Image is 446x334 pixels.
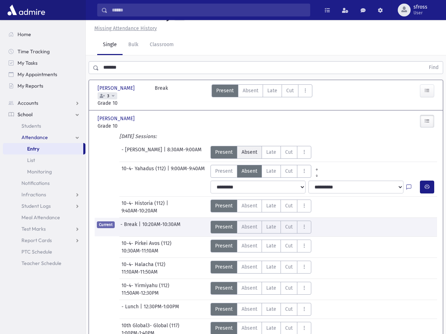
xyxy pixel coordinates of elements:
[123,35,144,55] a: Bulk
[3,109,85,120] a: School
[98,122,148,130] span: Grade 10
[3,97,85,109] a: Accounts
[3,166,85,177] a: Monitoring
[21,214,60,221] span: Meal Attendance
[122,247,158,255] span: 10:30AM-11:10AM
[139,221,142,234] span: |
[285,223,293,231] span: Cut
[21,180,50,186] span: Notifications
[21,134,48,141] span: Attendance
[215,284,233,292] span: Present
[285,167,293,175] span: Cut
[212,84,312,107] div: AttTypes
[216,87,234,94] span: Present
[94,25,157,31] u: Missing Attendance History
[108,4,310,16] input: Search
[171,165,205,178] span: 9:00AM-9:40AM
[122,289,159,297] span: 11:50AM-12:30PM
[266,202,276,210] span: Late
[122,200,166,207] span: 10-4- Historia (112)
[18,100,38,106] span: Accounts
[140,303,144,316] span: |
[215,242,233,250] span: Present
[3,132,85,143] a: Attendance
[18,71,57,78] span: My Appointments
[122,146,164,159] span: - [PERSON_NAME]
[266,305,276,313] span: Late
[21,260,61,266] span: Teacher Schedule
[285,284,293,292] span: Cut
[21,191,46,198] span: Infractions
[122,165,167,178] span: 10-4- Yahadus (112)
[3,143,83,154] a: Entry
[167,165,171,178] span: |
[215,324,233,332] span: Present
[3,235,85,246] a: Report Cards
[210,146,311,159] div: AttTypes
[3,257,85,269] a: Teacher Schedule
[3,154,85,166] a: List
[266,284,276,292] span: Late
[98,84,136,92] span: [PERSON_NAME]
[98,99,148,107] span: Grade 10
[120,221,139,234] span: - Break
[3,80,85,92] a: My Reports
[155,84,168,107] div: Break
[267,87,277,94] span: Late
[144,303,179,316] span: 12:30PM-1:00PM
[97,221,115,228] span: Current
[3,189,85,200] a: Infractions
[266,167,276,175] span: Late
[242,242,257,250] span: Absent
[3,223,85,235] a: Test Marks
[266,242,276,250] span: Late
[425,62,443,74] button: Find
[164,146,167,159] span: |
[122,240,173,247] span: 10-4- Pirkei Avos (112)
[98,115,136,122] span: [PERSON_NAME]
[21,237,52,244] span: Report Cards
[215,148,233,156] span: Present
[210,240,311,252] div: AttTypes
[243,87,258,94] span: Absent
[21,123,41,129] span: Students
[3,46,85,57] a: Time Tracking
[242,223,257,231] span: Absent
[285,242,293,250] span: Cut
[210,200,311,212] div: AttTypes
[242,305,257,313] span: Absent
[285,202,293,210] span: Cut
[210,221,311,234] div: AttTypes
[119,133,157,139] i: [DATE] Sessions:
[3,120,85,132] a: Students
[97,35,123,55] a: Single
[27,168,52,175] span: Monitoring
[27,157,35,163] span: List
[122,322,181,329] span: 10th Global3- Global (117)
[6,3,47,17] img: AdmirePro
[242,202,257,210] span: Absent
[286,87,294,94] span: Cut
[3,212,85,223] a: Meal Attendance
[285,263,293,271] span: Cut
[210,303,311,316] div: AttTypes
[242,284,257,292] span: Absent
[3,200,85,212] a: Student Logs
[122,303,140,316] span: - Lunch
[285,148,293,156] span: Cut
[210,165,322,178] div: AttTypes
[106,94,111,98] span: 3
[21,226,46,232] span: Test Marks
[215,202,233,210] span: Present
[215,223,233,231] span: Present
[3,69,85,80] a: My Appointments
[210,261,311,274] div: AttTypes
[266,263,276,271] span: Late
[91,25,157,31] a: Missing Attendance History
[167,146,202,159] span: 8:30AM-9:00AM
[413,10,427,16] span: User
[215,263,233,271] span: Present
[210,282,311,295] div: AttTypes
[215,305,233,313] span: Present
[266,223,276,231] span: Late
